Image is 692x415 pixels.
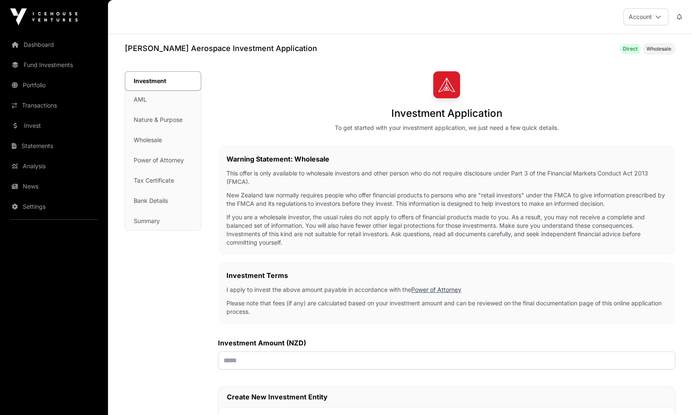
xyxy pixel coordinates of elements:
span: Direct [623,46,638,52]
h2: Create New Investment Entity [227,392,666,402]
h1: [PERSON_NAME] Aerospace Investment Application [125,43,317,54]
a: Settings [7,197,101,216]
p: If you are a wholesale investor, the usual rules do not apply to offers of financial products mad... [226,213,667,247]
label: Investment Amount (NZD) [218,338,675,348]
a: News [7,177,101,196]
h1: Investment Application [391,107,502,120]
a: Portfolio [7,76,101,94]
button: Account [623,8,668,25]
p: Please note that fees (if any) are calculated based on your investment amount and can be reviewed... [226,299,667,316]
a: Transactions [7,96,101,115]
span: Wholesale [646,46,671,52]
a: Power of Attorney [411,286,461,293]
h2: Investment Terms [226,270,667,280]
a: Dashboard [7,35,101,54]
p: This offer is only available to wholesale investors and other person who do not require disclosur... [226,169,667,186]
a: Invest [7,116,101,135]
a: Statements [7,137,101,155]
a: Analysis [7,157,101,175]
p: I apply to invest the above amount payable in accordance with the [226,286,667,294]
h2: Warning Statement: Wholesale [226,154,667,164]
a: Fund Investments [7,56,101,74]
iframe: Chat Widget [650,375,692,415]
div: To get started with your investment application, we just need a few quick details. [335,124,559,132]
img: Icehouse Ventures Logo [10,8,78,25]
img: Dawn Aerospace [433,71,460,98]
p: New Zealand law normally requires people who offer financial products to persons who are "retail ... [226,191,667,208]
